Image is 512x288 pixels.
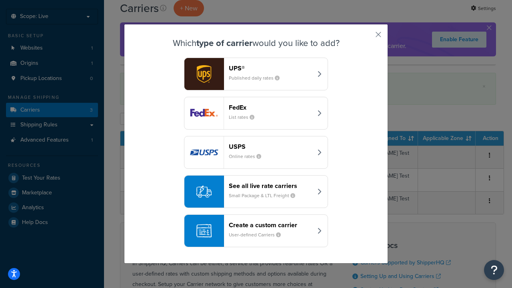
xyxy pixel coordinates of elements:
[184,97,328,130] button: fedEx logoFedExList rates
[229,74,286,82] small: Published daily rates
[229,231,287,238] small: User-defined Carriers
[184,97,224,129] img: fedEx logo
[184,58,328,90] button: ups logoUPS®Published daily rates
[229,192,302,199] small: Small Package & LTL Freight
[184,136,224,168] img: usps logo
[229,114,261,121] small: List rates
[144,38,368,48] h3: Which would you like to add?
[229,153,268,160] small: Online rates
[229,143,312,150] header: USPS
[484,260,504,280] button: Open Resource Center
[229,221,312,229] header: Create a custom carrier
[184,214,328,247] button: Create a custom carrierUser-defined Carriers
[229,182,312,190] header: See all live rate carriers
[196,36,252,50] strong: type of carrier
[196,184,212,199] img: icon-carrier-liverate-becf4550.svg
[196,223,212,238] img: icon-carrier-custom-c93b8a24.svg
[229,104,312,111] header: FedEx
[184,175,328,208] button: See all live rate carriersSmall Package & LTL Freight
[184,136,328,169] button: usps logoUSPSOnline rates
[229,64,312,72] header: UPS®
[184,58,224,90] img: ups logo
